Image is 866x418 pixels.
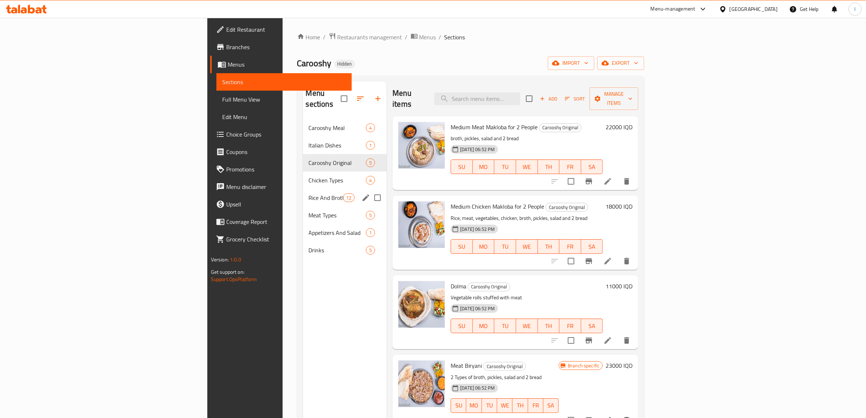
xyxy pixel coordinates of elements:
[563,174,579,189] span: Select to update
[519,162,535,172] span: WE
[303,171,387,189] div: Chicken Types4
[497,398,512,413] button: WE
[457,226,498,233] span: [DATE] 06:52 PM
[562,162,578,172] span: FR
[584,241,600,252] span: SA
[451,398,466,413] button: SU
[563,253,579,269] span: Select to update
[516,319,538,333] button: WE
[303,224,387,241] div: Appetizers And Salad1
[562,241,578,252] span: FR
[473,319,495,333] button: MO
[541,321,557,331] span: TH
[366,158,375,167] div: items
[366,123,375,132] div: items
[603,257,612,265] a: Edit menu item
[369,90,387,107] button: Add section
[457,146,498,153] span: [DATE] 06:52 PM
[343,194,354,201] span: 12
[485,400,494,411] span: TU
[497,241,513,252] span: TU
[366,159,375,166] span: 5
[546,400,556,411] span: SA
[210,196,352,213] a: Upsell
[543,398,559,413] button: SA
[554,59,588,68] span: import
[228,60,346,69] span: Menus
[559,159,581,174] button: FR
[595,90,632,108] span: Manage items
[454,162,470,172] span: SU
[297,32,644,42] nav: breadcrumb
[537,93,560,104] span: Add item
[336,91,352,106] span: Select all sections
[539,123,581,132] span: Carooshy Original
[590,87,638,110] button: Manage items
[309,228,366,237] span: Appetizers And Salad
[210,38,352,56] a: Branches
[476,241,492,252] span: MO
[366,247,375,254] span: 5
[210,56,352,73] a: Menus
[303,119,387,137] div: Carooshy Meal4
[539,95,558,103] span: Add
[216,91,352,108] a: Full Menu View
[451,281,466,292] span: Dolma
[539,123,582,132] div: Carooshy Original
[210,230,352,248] a: Grocery Checklist
[565,362,602,369] span: Branch specific
[343,193,355,202] div: items
[222,78,346,86] span: Sections
[546,203,588,212] div: Carooshy Original
[303,206,387,224] div: Meat Types5
[309,141,366,150] div: Italian Dishes
[597,56,644,70] button: export
[366,228,375,237] div: items
[476,321,492,331] span: MO
[303,189,387,206] div: Rice And Broth12edit
[516,159,538,174] button: WE
[303,154,387,171] div: Carooshy Original5
[519,241,535,252] span: WE
[216,108,352,126] a: Edit Menu
[516,239,538,254] button: WE
[494,239,516,254] button: TU
[580,173,598,190] button: Branch-specific-item
[222,95,346,104] span: Full Menu View
[603,336,612,345] a: Edit menu item
[398,281,445,328] img: Dolma
[309,211,366,220] span: Meat Types
[484,362,526,371] span: Carooshy Original
[528,398,543,413] button: FR
[226,200,346,209] span: Upsell
[457,305,498,312] span: [DATE] 06:52 PM
[211,255,229,264] span: Version:
[603,177,612,186] a: Edit menu item
[303,116,387,262] nav: Menu sections
[603,59,638,68] span: export
[538,319,560,333] button: TH
[497,162,513,172] span: TU
[226,147,346,156] span: Coupons
[497,321,513,331] span: TU
[606,122,632,132] h6: 22000 IQD
[366,142,375,149] span: 1
[366,211,375,220] div: items
[580,252,598,270] button: Branch-specific-item
[411,32,436,42] a: Menus
[581,239,603,254] button: SA
[439,33,442,42] li: /
[309,158,366,167] div: Carooshy Original
[466,398,482,413] button: MO
[451,214,603,223] p: Rice, meat, vegetables, chicken, broth, pickles, salad and 2 bread
[451,319,473,333] button: SU
[366,125,375,131] span: 4
[618,173,635,190] button: delete
[360,192,371,203] button: edit
[563,333,579,348] span: Select to update
[210,143,352,161] a: Coupons
[451,159,473,174] button: SU
[494,319,516,333] button: TU
[730,5,778,13] div: [GEOGRAPHIC_DATA]
[226,43,346,51] span: Branches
